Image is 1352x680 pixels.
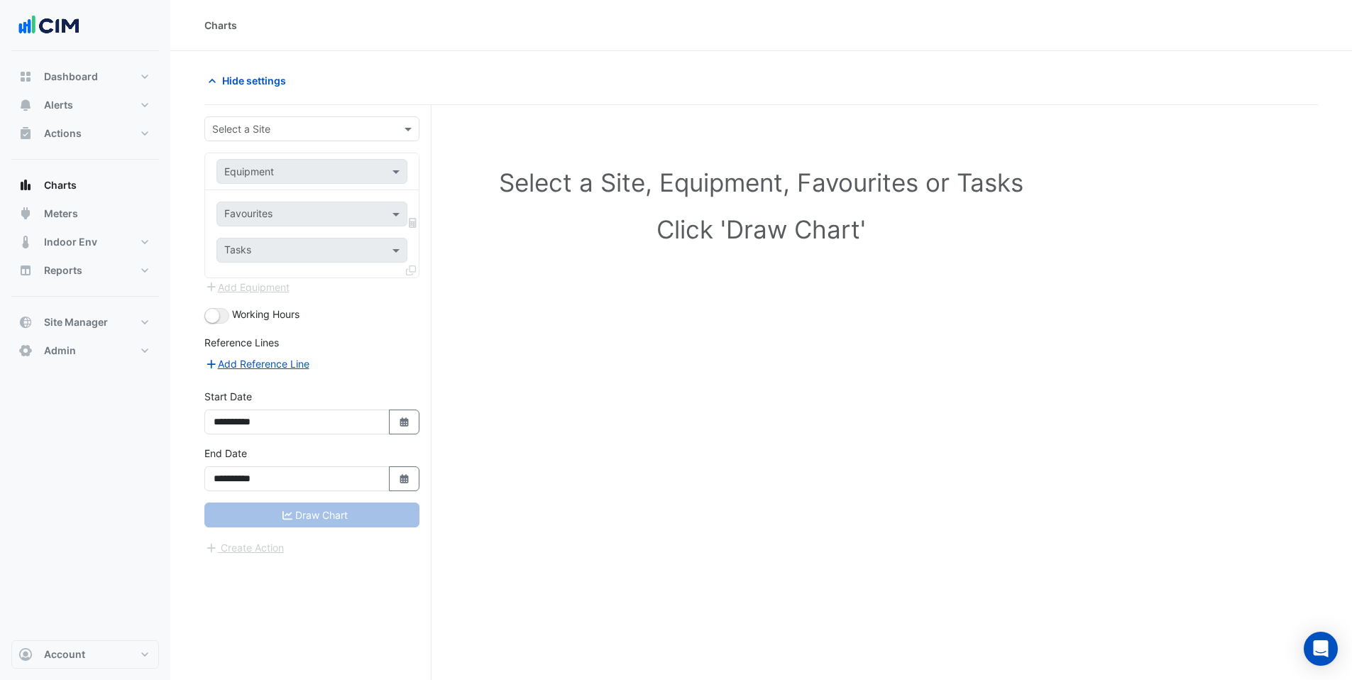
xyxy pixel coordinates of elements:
[44,207,78,221] span: Meters
[398,416,411,428] fa-icon: Select Date
[18,126,33,141] app-icon: Actions
[204,356,310,372] button: Add Reference Line
[11,171,159,199] button: Charts
[222,206,273,224] div: Favourites
[18,70,33,84] app-icon: Dashboard
[44,178,77,192] span: Charts
[11,640,159,669] button: Account
[11,199,159,228] button: Meters
[18,263,33,278] app-icon: Reports
[44,315,108,329] span: Site Manager
[407,216,419,229] span: Choose Function
[236,214,1287,244] h1: Click 'Draw Chart'
[11,228,159,256] button: Indoor Env
[44,344,76,358] span: Admin
[204,446,247,461] label: End Date
[406,264,416,276] span: Clone Favourites and Tasks from this Equipment to other Equipment
[204,540,285,552] app-escalated-ticket-create-button: Please correct errors first
[18,98,33,112] app-icon: Alerts
[44,98,73,112] span: Alerts
[44,263,82,278] span: Reports
[204,389,252,404] label: Start Date
[204,18,237,33] div: Charts
[18,178,33,192] app-icon: Charts
[398,473,411,485] fa-icon: Select Date
[18,207,33,221] app-icon: Meters
[204,335,279,350] label: Reference Lines
[17,11,81,40] img: Company Logo
[11,119,159,148] button: Actions
[44,70,98,84] span: Dashboard
[11,256,159,285] button: Reports
[204,68,295,93] button: Hide settings
[44,235,97,249] span: Indoor Env
[11,308,159,336] button: Site Manager
[18,315,33,329] app-icon: Site Manager
[11,336,159,365] button: Admin
[44,647,85,662] span: Account
[44,126,82,141] span: Actions
[222,242,251,261] div: Tasks
[18,235,33,249] app-icon: Indoor Env
[1304,632,1338,666] div: Open Intercom Messenger
[222,73,286,88] span: Hide settings
[236,168,1287,197] h1: Select a Site, Equipment, Favourites or Tasks
[11,62,159,91] button: Dashboard
[11,91,159,119] button: Alerts
[232,308,299,320] span: Working Hours
[18,344,33,358] app-icon: Admin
